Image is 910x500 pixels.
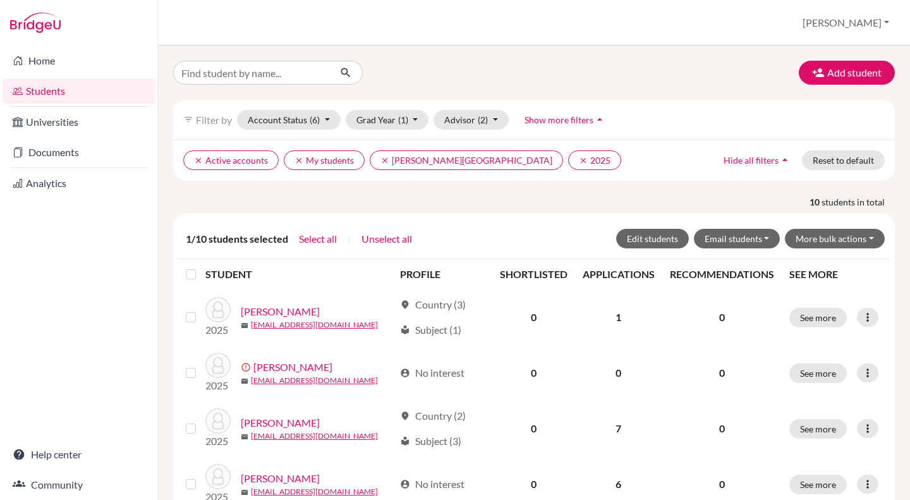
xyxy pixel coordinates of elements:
th: SHORTLISTED [492,259,575,290]
i: filter_list [183,114,193,125]
span: Show more filters [525,114,593,125]
button: Edit students [616,229,689,248]
button: Unselect all [361,231,413,247]
img: Gibbs, Remie [205,464,231,489]
span: account_circle [400,368,410,378]
button: See more [789,363,847,383]
td: 0 [492,290,575,345]
a: Home [3,48,155,73]
td: 0 [492,345,575,401]
button: [PERSON_NAME] [797,11,895,35]
button: See more [789,419,847,439]
i: clear [380,156,389,165]
a: Analytics [3,171,155,196]
a: [EMAIL_ADDRESS][DOMAIN_NAME] [251,486,378,497]
span: Hide all filters [724,155,779,166]
p: 0 [670,365,774,381]
input: Find student by name... [173,61,330,85]
i: clear [579,156,588,165]
span: location_on [400,300,410,310]
th: APPLICATIONS [575,259,662,290]
div: No interest [400,477,464,492]
button: clearActive accounts [183,150,279,170]
button: More bulk actions [785,229,885,248]
button: Account Status(6) [237,110,341,130]
button: clear2025 [568,150,621,170]
p: 2025 [205,322,231,338]
div: Subject (1) [400,322,461,338]
a: Community [3,472,155,497]
button: Hide all filtersarrow_drop_up [713,150,802,170]
span: (1) [398,114,408,125]
div: Subject (3) [400,434,461,449]
img: Chang, Edward [205,297,231,322]
th: STUDENT [205,259,392,290]
a: [PERSON_NAME] [241,471,320,486]
span: local_library [400,325,410,335]
a: Documents [3,140,155,165]
p: 2025 [205,378,231,393]
div: No interest [400,365,464,381]
span: location_on [400,411,410,421]
a: [EMAIL_ADDRESS][DOMAIN_NAME] [251,430,378,442]
span: mail [241,322,248,329]
strong: 10 [810,195,822,209]
i: clear [194,156,203,165]
i: clear [294,156,303,165]
a: Help center [3,442,155,467]
td: 1 [575,290,662,345]
td: 0 [492,401,575,456]
button: Show more filtersarrow_drop_up [514,110,617,130]
p: 0 [670,421,774,436]
button: See more [789,308,847,327]
img: Bridge-U [10,13,61,33]
img: Feldman, Tali [205,353,231,378]
td: 0 [575,345,662,401]
div: Country (2) [400,408,466,424]
td: 7 [575,401,662,456]
th: PROFILE [392,259,492,290]
button: See more [789,475,847,494]
th: RECOMMENDATIONS [662,259,782,290]
img: Forrest, Jesse [205,408,231,434]
a: [PERSON_NAME] [241,415,320,430]
p: 0 [670,310,774,325]
button: Select all [298,231,337,247]
span: error_outline [241,362,253,372]
button: Add student [799,61,895,85]
span: local_library [400,436,410,446]
span: mail [241,377,248,385]
span: 1/10 students selected [186,231,288,247]
a: [PERSON_NAME] [241,304,320,319]
a: [EMAIL_ADDRESS][DOMAIN_NAME] [251,375,378,386]
i: arrow_drop_up [593,113,606,126]
span: account_circle [400,479,410,489]
span: mail [241,489,248,496]
button: Grad Year(1) [346,110,429,130]
span: students in total [822,195,895,209]
span: mail [241,433,248,441]
a: [PERSON_NAME] [253,360,332,375]
span: Filter by [196,114,232,126]
p: 2025 [205,434,231,449]
button: clear[PERSON_NAME][GEOGRAPHIC_DATA] [370,150,563,170]
i: arrow_drop_up [779,154,791,166]
p: 0 [670,477,774,492]
button: clearMy students [284,150,365,170]
button: Reset to default [802,150,885,170]
a: [EMAIL_ADDRESS][DOMAIN_NAME] [251,319,378,331]
a: Universities [3,109,155,135]
button: Advisor(2) [434,110,509,130]
div: Country (3) [400,297,466,312]
button: Email students [694,229,780,248]
span: (2) [478,114,488,125]
span: | [348,231,351,247]
a: Students [3,78,155,104]
th: SEE MORE [782,259,890,290]
span: (6) [310,114,320,125]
